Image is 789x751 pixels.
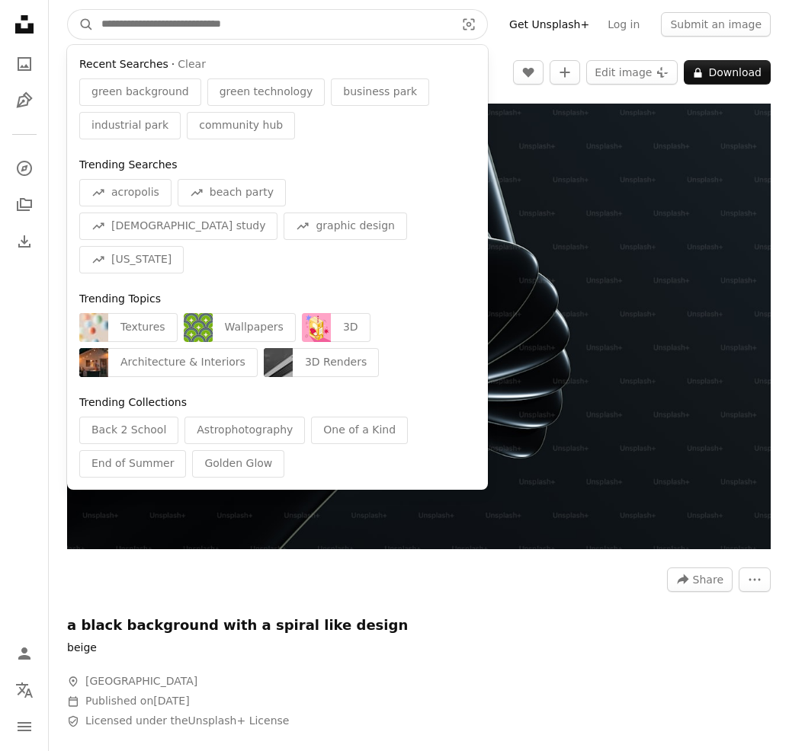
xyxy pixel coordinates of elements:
[331,313,370,342] div: 3D
[184,417,305,444] div: Astrophotography
[9,226,40,257] a: Download History
[9,190,40,220] a: Collections
[68,10,94,39] button: Search Unsplash
[302,313,331,342] img: premium_vector-1758302521831-3bea775646bd
[667,567,733,592] button: Share this image
[178,57,206,72] button: Clear
[9,49,40,79] a: Photos
[9,9,40,43] a: Home — Unsplash
[153,695,189,707] time: November 9, 2023 at 6:35:31 AM GMT
[220,85,313,100] span: green technology
[91,118,168,133] span: industrial park
[513,60,544,85] button: Like
[343,85,417,100] span: business park
[598,12,649,37] a: Log in
[188,714,290,727] a: Unsplash+ License
[9,153,40,184] a: Explore
[79,450,186,478] div: End of Summer
[9,675,40,705] button: Language
[316,219,394,234] span: graphic design
[79,417,178,444] div: Back 2 School
[9,85,40,116] a: Illustrations
[184,313,213,342] img: premium_vector-1727104187891-9d3ffee9ee70
[684,60,771,85] button: Download
[9,711,40,742] button: Menu
[111,252,172,267] span: [US_STATE]
[693,568,723,591] span: Share
[67,616,524,634] h1: a black background with a spiral like design
[108,313,178,342] div: Textures
[85,695,190,707] span: Published on
[111,219,265,234] span: [DEMOGRAPHIC_DATA] study
[586,60,678,85] button: Edit image
[293,348,379,377] div: 3D Renders
[108,348,258,377] div: Architecture & Interiors
[79,396,187,408] span: Trending Collections
[213,313,296,342] div: Wallpapers
[91,85,189,100] span: green background
[9,638,40,669] a: Log in / Sign up
[311,417,408,444] div: One of a Kind
[550,60,580,85] button: Add to Collection
[79,57,168,72] span: Recent Searches
[85,674,197,689] span: [GEOGRAPHIC_DATA]
[111,185,159,200] span: acropolis
[661,12,771,37] button: Submit an image
[79,158,177,171] span: Trending Searches
[85,714,289,729] span: Licensed under the
[451,10,487,39] button: Visual search
[79,292,161,305] span: Trending Topics
[739,567,771,592] button: More Actions
[79,313,108,342] img: premium_photo-1746420146061-0256c1335fe4
[199,118,283,133] span: community hub
[79,57,476,72] div: ·
[210,185,274,200] span: beach party
[79,348,108,377] img: premium_photo-1686167978316-e075293442bf
[264,348,293,377] img: premium_photo-1749548059677-908a98011c1d
[67,9,488,40] form: Find visuals sitewide
[500,12,598,37] a: Get Unsplash+
[192,450,284,478] div: Golden Glow
[67,641,97,656] p: beige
